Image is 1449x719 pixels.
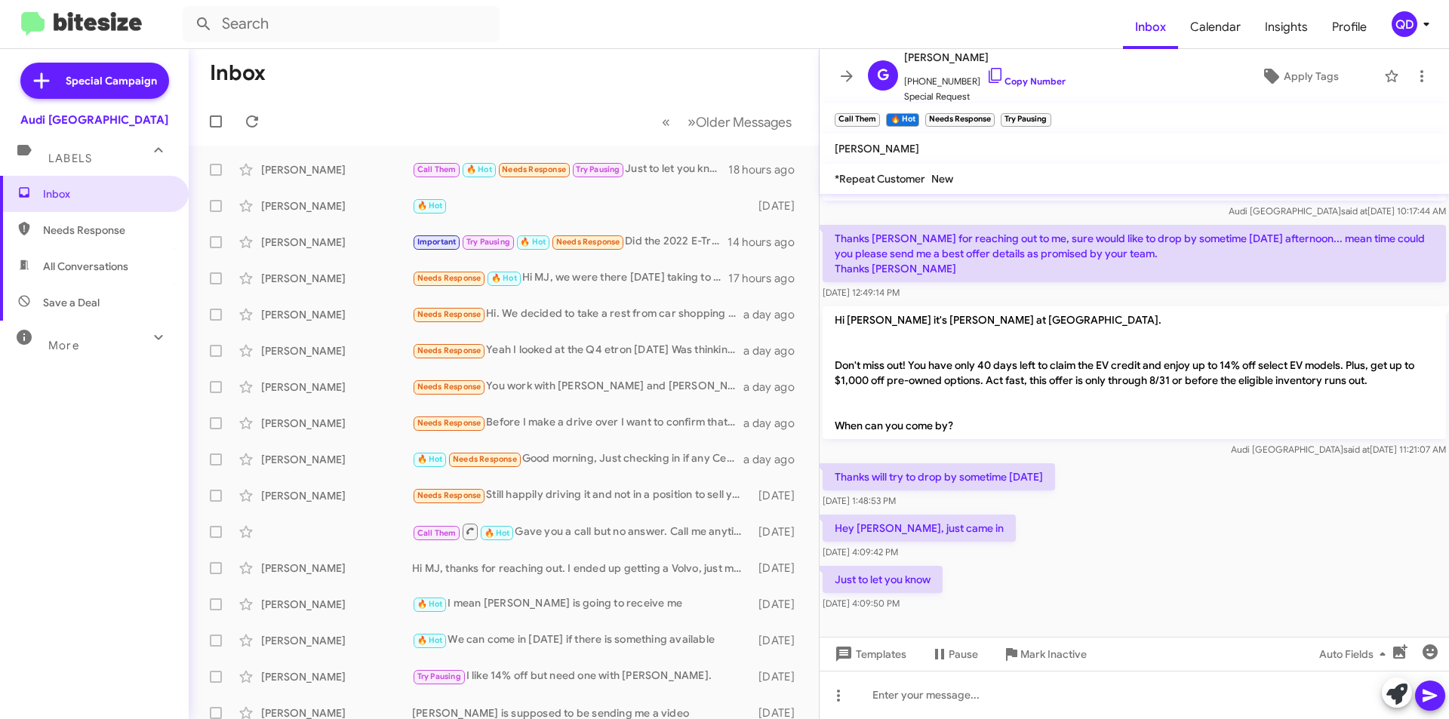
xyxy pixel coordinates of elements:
nav: Page navigation example [654,106,801,137]
span: 🔥 Hot [466,164,492,174]
div: We can come in [DATE] if there is something available [412,631,751,649]
span: Special Campaign [66,73,157,88]
a: Copy Number [986,75,1066,87]
div: a day ago [743,416,807,431]
input: Search [183,6,500,42]
span: 🔥 Hot [417,635,443,645]
div: [DATE] [751,669,807,684]
p: Hey [PERSON_NAME], just came in [823,515,1016,542]
span: [DATE] 1:48:53 PM [823,495,896,506]
span: 🔥 Hot [485,528,510,538]
a: Calendar [1178,5,1253,49]
button: Mark Inactive [990,641,1099,668]
button: QD [1379,11,1432,37]
div: a day ago [743,379,807,395]
span: Call Them [417,164,457,174]
p: Thanks will try to drop by sometime [DATE] [823,463,1055,490]
span: Mark Inactive [1020,641,1087,668]
span: Try Pausing [466,237,510,247]
div: Audi [GEOGRAPHIC_DATA] [20,112,168,128]
span: Older Messages [696,114,792,131]
span: Needs Response [502,164,566,174]
span: Needs Response [417,418,481,428]
div: Just to let you know [412,161,728,178]
div: Gave you a call but no answer. Call me anytime. [412,522,751,541]
button: Pause [918,641,990,668]
div: 17 hours ago [728,271,807,286]
div: Hi MJ, we were there [DATE] taking to [PERSON_NAME] [412,269,728,287]
div: Yeah I looked at the Q4 etron [DATE] Was thinking more of a Q6 etron. Not completely sure if I li... [412,342,743,359]
span: Labels [48,152,92,165]
span: Needs Response [417,273,481,283]
div: [PERSON_NAME] [261,379,412,395]
div: 14 hours ago [728,235,807,250]
span: Apply Tags [1284,63,1339,90]
div: [PERSON_NAME] [261,198,412,214]
small: Needs Response [925,113,995,127]
div: You work with [PERSON_NAME] and [PERSON_NAME]? [412,378,743,395]
span: Try Pausing [417,671,461,681]
span: [PERSON_NAME] [835,142,919,155]
div: [PERSON_NAME] [261,633,412,648]
div: Still happily driving it and not in a position to sell yet. Thank you. [412,487,751,504]
span: [PHONE_NUMBER] [904,66,1066,89]
div: [DATE] [751,633,807,648]
div: [PERSON_NAME] [261,488,412,503]
p: Just to let you know [823,566,943,593]
span: 🔥 Hot [520,237,546,247]
span: All Conversations [43,259,128,274]
div: [PERSON_NAME] [261,597,412,612]
span: [PERSON_NAME] [904,48,1066,66]
span: Inbox [1123,5,1178,49]
div: Good morning, Just checking in if any Certified S5, S6, S7 or Etron GT are available under $38,00... [412,450,743,468]
div: [PERSON_NAME] [261,416,412,431]
span: Audi [GEOGRAPHIC_DATA] [DATE] 11:21:07 AM [1231,444,1446,455]
div: a day ago [743,343,807,358]
small: 🔥 Hot [886,113,918,127]
div: [PERSON_NAME] [261,271,412,286]
span: 🔥 Hot [417,599,443,609]
div: [PERSON_NAME] [261,307,412,322]
div: I mean [PERSON_NAME] is going to receive me [412,595,751,613]
span: Save a Deal [43,295,100,310]
span: 🔥 Hot [417,454,443,464]
div: [DATE] [751,561,807,576]
div: Before I make a drive over I want to confirm that your dealership would be willing to submit a sa... [412,414,743,432]
button: Previous [653,106,679,137]
span: said at [1341,205,1367,217]
div: a day ago [743,452,807,467]
div: [DATE] [751,597,807,612]
span: Needs Response [453,454,517,464]
div: [PERSON_NAME] [261,669,412,684]
span: Needs Response [417,490,481,500]
span: Needs Response [556,237,620,247]
div: a day ago [743,307,807,322]
span: Try Pausing [576,164,620,174]
div: [PERSON_NAME] [261,343,412,358]
span: Inbox [43,186,171,201]
div: QD [1392,11,1417,37]
div: Hi MJ, thanks for reaching out. I ended up getting a Volvo, just made sense and was a little simp... [412,561,751,576]
span: *Repeat Customer [835,172,925,186]
div: Did the 2022 E-Tron S sell? [412,233,728,250]
span: Needs Response [417,346,481,355]
span: Needs Response [43,223,171,238]
span: [DATE] 4:09:50 PM [823,598,900,609]
a: Insights [1253,5,1320,49]
button: Next [678,106,801,137]
span: 🔥 Hot [491,273,517,283]
a: Profile [1320,5,1379,49]
span: said at [1343,444,1370,455]
div: Hi. We decided to take a rest from car shopping for now. We'll make contact again when ready. Thanks [412,306,743,323]
a: Special Campaign [20,63,169,99]
div: 18 hours ago [728,162,807,177]
span: G [877,63,889,88]
small: Try Pausing [1001,113,1051,127]
div: [DATE] [751,198,807,214]
span: More [48,339,79,352]
button: Templates [820,641,918,668]
span: 🔥 Hot [417,201,443,210]
span: [DATE] 4:09:42 PM [823,546,898,558]
span: « [662,112,670,131]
